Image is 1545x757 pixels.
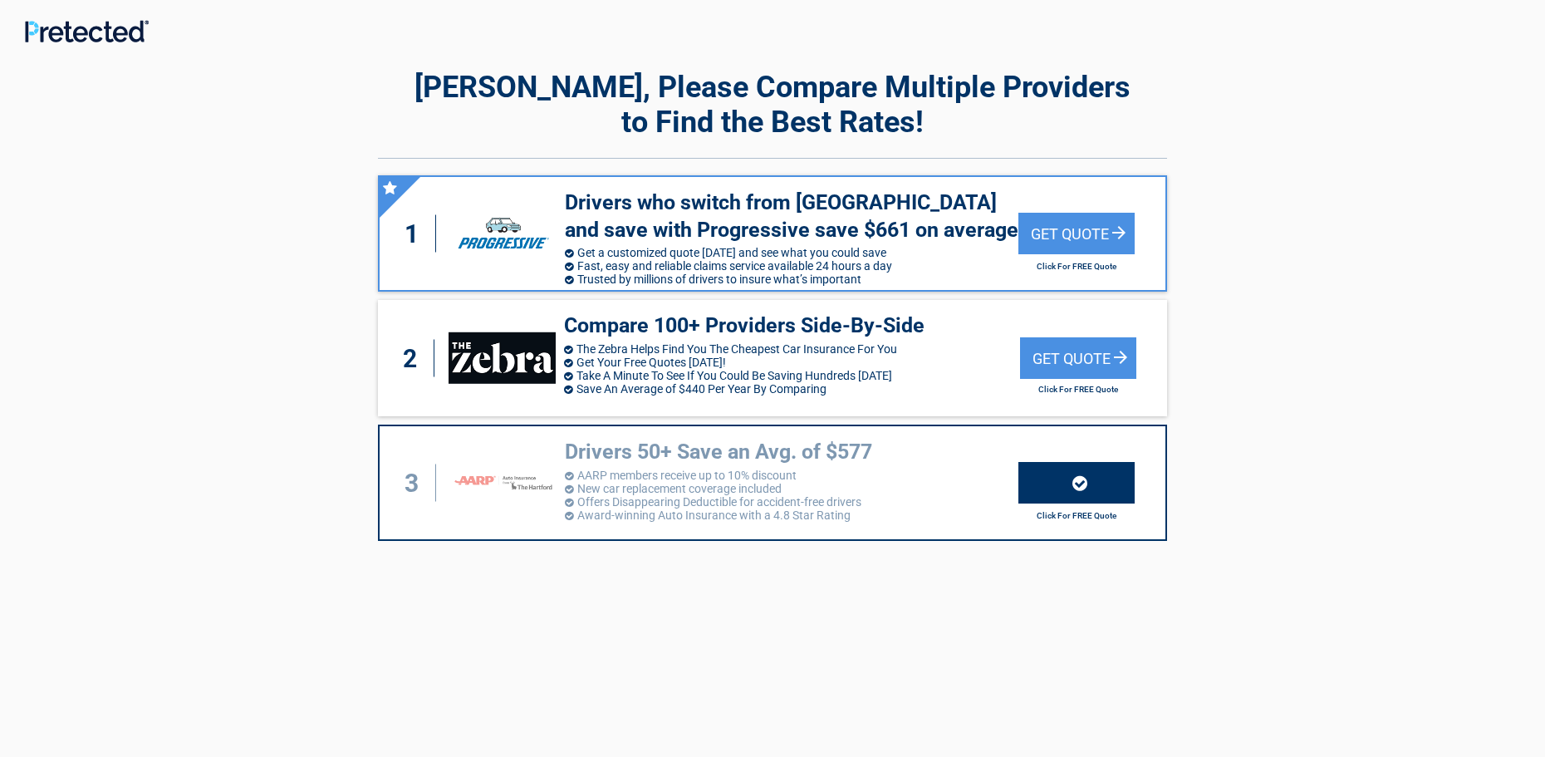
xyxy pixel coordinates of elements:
img: progressive's logo [450,208,557,259]
li: Fast, easy and reliable claims service available 24 hours a day [565,259,1018,273]
div: 3 [396,465,436,502]
li: Award-winning Auto Insurance with a 4.8 Star Rating [565,509,1018,522]
img: thehartford's logo [450,457,557,509]
li: The Zebra Helps Find You The Cheapest Car Insurance For You [564,342,1019,356]
li: AARP members receive up to 10% discount [565,469,1018,482]
div: Get Quote [1020,337,1136,379]
li: Save An Average of $440 Per Year By Comparing [564,382,1019,396]
h2: Click For FREE Quote [1018,262,1135,271]
li: New car replacement coverage included [565,482,1018,495]
li: Get Your Free Quotes [DATE]! [564,356,1019,369]
div: 1 [396,215,436,253]
li: Take A Minute To See If You Could Be Saving Hundreds [DATE] [564,369,1019,382]
div: Get Quote [1018,213,1135,254]
h3: Drivers 50+ Save an Avg. of $577 [565,439,1018,466]
img: Main Logo [25,20,149,42]
li: Get a customized quote [DATE] and see what you could save [565,246,1018,259]
li: Offers Disappearing Deductible for accident-free drivers [565,495,1018,509]
div: 2 [395,340,434,377]
h2: Click For FREE Quote [1020,385,1136,394]
img: thezebra's logo [449,332,556,384]
h2: [PERSON_NAME], Please Compare Multiple Providers to Find the Best Rates! [378,70,1167,140]
h2: Click For FREE Quote [1018,511,1135,520]
h3: Compare 100+ Providers Side-By-Side [564,312,1019,340]
h3: Drivers who switch from [GEOGRAPHIC_DATA] and save with Progressive save $661 on average [565,189,1018,243]
li: Trusted by millions of drivers to insure what’s important [565,273,1018,286]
